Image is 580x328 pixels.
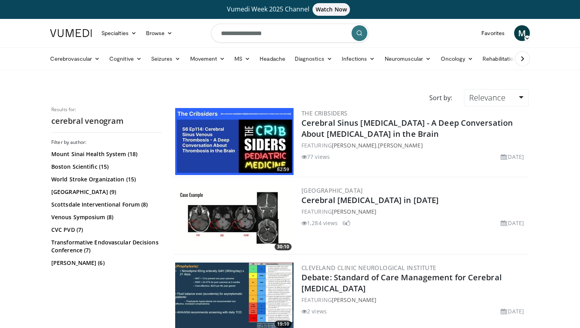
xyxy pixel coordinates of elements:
li: 6 [342,219,350,227]
a: [PERSON_NAME] [332,296,376,304]
a: Vumedi Week 2025 ChannelWatch Now [51,3,529,16]
span: Relevance [469,92,505,103]
input: Search topics, interventions [211,24,369,43]
div: FEATURING [301,296,527,304]
span: 19:10 [275,321,292,328]
span: Watch Now [312,3,350,16]
a: Headache [255,51,290,67]
span: 62:59 [275,166,292,173]
a: Cleveland Clinic Neurological Institute [301,264,436,272]
span: 30:10 [275,243,292,250]
a: Favorites [477,25,509,41]
a: Mount Sinai Health System (18) [51,150,160,158]
a: Specialties [97,25,141,41]
li: [DATE] [501,307,524,315]
img: VuMedi Logo [50,29,92,37]
a: Cerebral Sinus [MEDICAL_DATA] - A Deep Conversation About [MEDICAL_DATA] in the Brain [301,117,513,139]
li: 1,284 views [301,219,338,227]
a: [GEOGRAPHIC_DATA] [301,186,363,194]
a: Cognitive [105,51,146,67]
a: Debate: Standard of Care Management for Cerebral [MEDICAL_DATA] [301,272,502,294]
span: Vumedi Week 2025 Channel [227,5,353,13]
h3: Filter by author: [51,139,162,145]
li: [DATE] [501,219,524,227]
a: [PERSON_NAME] [332,208,376,215]
a: Cerebral [MEDICAL_DATA] in [DATE] [301,195,439,205]
h2: cerebral venogram [51,116,162,126]
a: The Cribsiders [301,109,348,117]
a: M [514,25,530,41]
img: d36dc89b-8207-4fae-839c-5c3cd1d1f890.300x170_q85_crop-smart_upscale.jpg [175,185,294,252]
div: FEATURING [301,207,527,216]
a: [GEOGRAPHIC_DATA] (9) [51,188,160,196]
div: FEATURING , [301,141,527,149]
a: Cerebrovascular [45,51,105,67]
li: [DATE] [501,153,524,161]
a: Neuromuscular [380,51,436,67]
a: Relevance [464,89,529,106]
a: [PERSON_NAME] [378,142,423,149]
a: CVC PVD (7) [51,226,160,234]
a: Scottsdale Interventional Forum (8) [51,201,160,209]
p: Results for: [51,106,162,113]
a: Browse [141,25,178,41]
a: 30:10 [175,185,294,252]
img: 562e471d-ce5c-4158-8653-2966f95abe13.300x170_q85_crop-smart_upscale.jpg [175,108,294,175]
a: Oncology [436,51,478,67]
a: [PERSON_NAME] (6) [51,259,160,267]
a: [PERSON_NAME] [332,142,376,149]
a: Seizures [146,51,185,67]
a: 62:59 [175,108,294,175]
a: World Stroke Organization (15) [51,175,160,183]
a: Rehabilitation [478,51,521,67]
div: Sort by: [423,89,458,106]
a: MS [230,51,255,67]
li: 77 views [301,153,330,161]
a: Diagnostics [290,51,337,67]
a: Infections [337,51,380,67]
a: Boston Scientific (15) [51,163,160,171]
a: Venous Symposium (8) [51,213,160,221]
a: Transformative Endovascular Decisions Conference (7) [51,239,160,254]
li: 2 views [301,307,327,315]
a: Movement [185,51,230,67]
